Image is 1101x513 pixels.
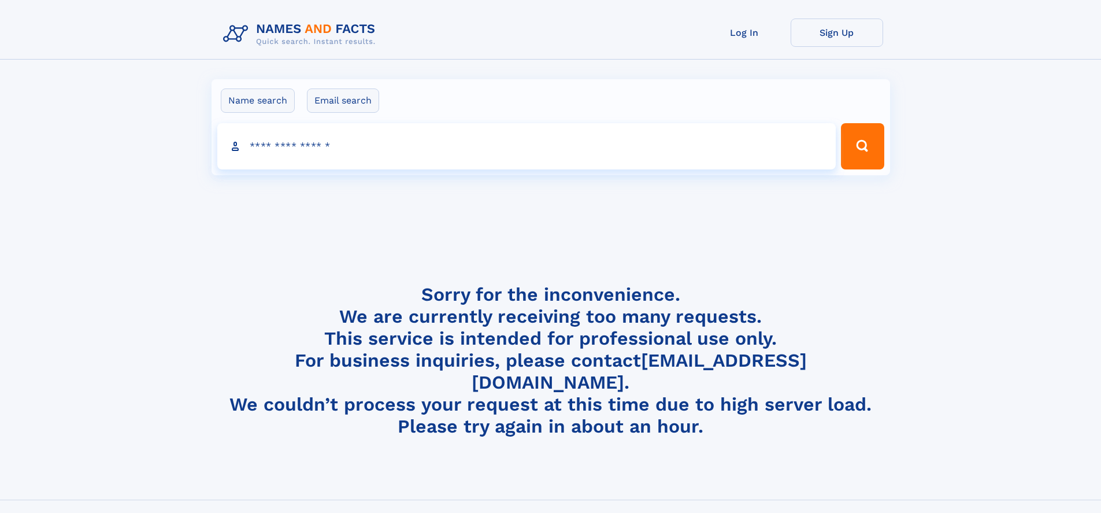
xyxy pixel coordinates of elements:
[217,123,836,169] input: search input
[698,19,791,47] a: Log In
[841,123,884,169] button: Search Button
[221,88,295,113] label: Name search
[218,283,883,438] h4: Sorry for the inconvenience. We are currently receiving too many requests. This service is intend...
[218,19,385,50] img: Logo Names and Facts
[307,88,379,113] label: Email search
[472,349,807,393] a: [EMAIL_ADDRESS][DOMAIN_NAME]
[791,19,883,47] a: Sign Up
